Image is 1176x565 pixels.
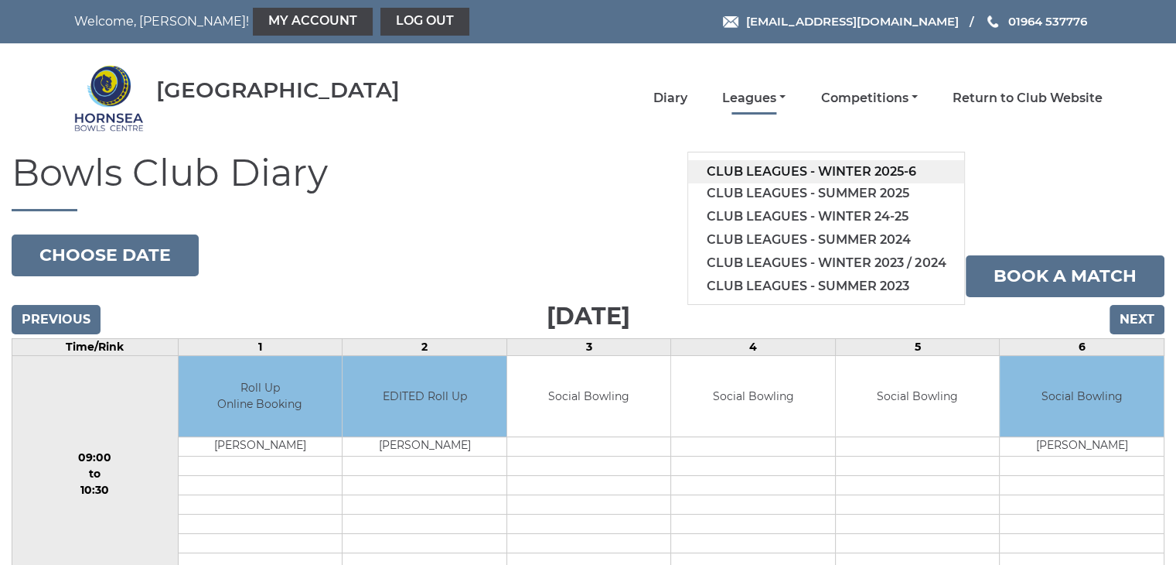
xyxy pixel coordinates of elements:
span: 01964 537776 [1007,14,1086,29]
a: Club leagues - Winter 2025-6 [688,160,964,183]
a: Diary [653,90,687,107]
div: [GEOGRAPHIC_DATA] [156,78,400,102]
input: Next [1110,305,1164,334]
td: [PERSON_NAME] [179,437,343,457]
a: Competitions [820,90,917,107]
a: Book a match [966,255,1164,297]
a: Leagues [722,90,786,107]
td: Time/Rink [12,338,179,355]
td: 6 [1000,338,1164,355]
ul: Leagues [687,152,965,305]
a: Club leagues - Winter 24-25 [688,205,964,228]
td: 3 [506,338,671,355]
td: [PERSON_NAME] [1000,437,1164,457]
td: Social Bowling [671,356,835,437]
td: [PERSON_NAME] [343,437,506,457]
td: Social Bowling [836,356,1000,437]
a: Return to Club Website [953,90,1103,107]
td: Roll Up Online Booking [179,356,343,437]
a: Log out [380,8,469,36]
a: Club leagues - Summer 2025 [688,182,964,205]
td: EDITED Roll Up [343,356,506,437]
img: Hornsea Bowls Centre [74,63,144,133]
a: Email [EMAIL_ADDRESS][DOMAIN_NAME] [723,12,958,30]
td: Social Bowling [1000,356,1164,437]
a: Club leagues - Summer 2023 [688,275,964,298]
td: 5 [835,338,1000,355]
td: 4 [671,338,836,355]
img: Phone us [987,15,998,28]
button: Choose date [12,235,199,276]
a: My Account [253,8,373,36]
a: Phone us 01964 537776 [985,12,1086,30]
input: Previous [12,305,101,334]
a: Club leagues - Winter 2023 / 2024 [688,252,964,275]
td: 1 [178,338,343,355]
img: Email [723,16,738,28]
a: Club leagues - Summer 2024 [688,228,964,252]
td: Social Bowling [507,356,671,437]
nav: Welcome, [PERSON_NAME]! [74,8,489,36]
h1: Bowls Club Diary [12,152,1164,211]
td: 2 [343,338,507,355]
span: [EMAIL_ADDRESS][DOMAIN_NAME] [745,14,958,29]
